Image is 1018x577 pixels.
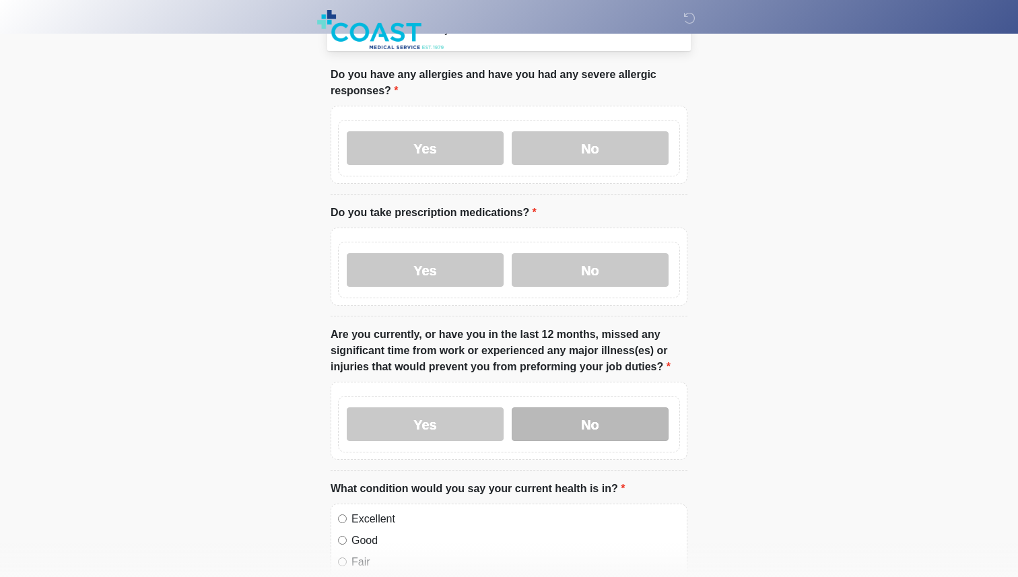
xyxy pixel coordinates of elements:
label: Are you currently, or have you in the last 12 months, missed any significant time from work or ex... [331,327,687,375]
input: Good [338,536,347,545]
label: Fair [351,554,680,570]
label: Do you take prescription medications? [331,205,537,221]
label: No [512,131,669,165]
input: Fair [338,557,347,566]
input: Excellent [338,514,347,523]
label: Excellent [351,511,680,527]
label: No [512,253,669,287]
label: Yes [347,407,504,441]
label: Good [351,533,680,549]
label: No [512,407,669,441]
label: What condition would you say your current health is in? [331,481,625,497]
label: Yes [347,131,504,165]
label: Yes [347,253,504,287]
label: Do you have any allergies and have you had any severe allergic responses? [331,67,687,99]
img: Coast Medical Service Logo [317,10,444,49]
